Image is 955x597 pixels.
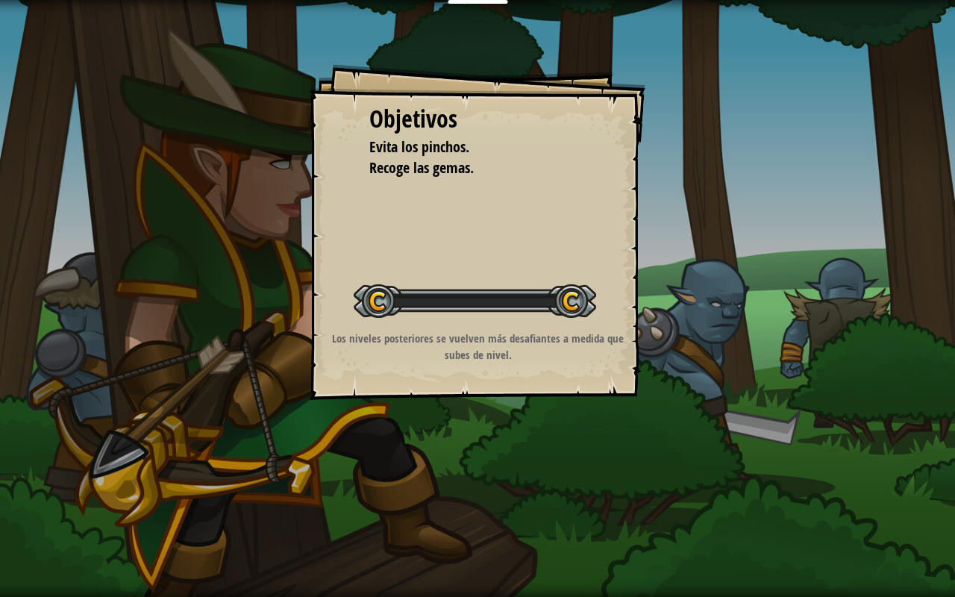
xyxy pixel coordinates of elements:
[328,331,627,363] p: Los niveles posteriores se vuelven más desafiantes a medida que subes de nivel.
[369,137,469,157] span: Evita los pinchos.
[351,137,582,158] li: Evita los pinchos.
[369,157,474,178] span: Recoge las gemas.
[351,157,582,179] li: Recoge las gemas.
[369,102,586,137] div: Objetivos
